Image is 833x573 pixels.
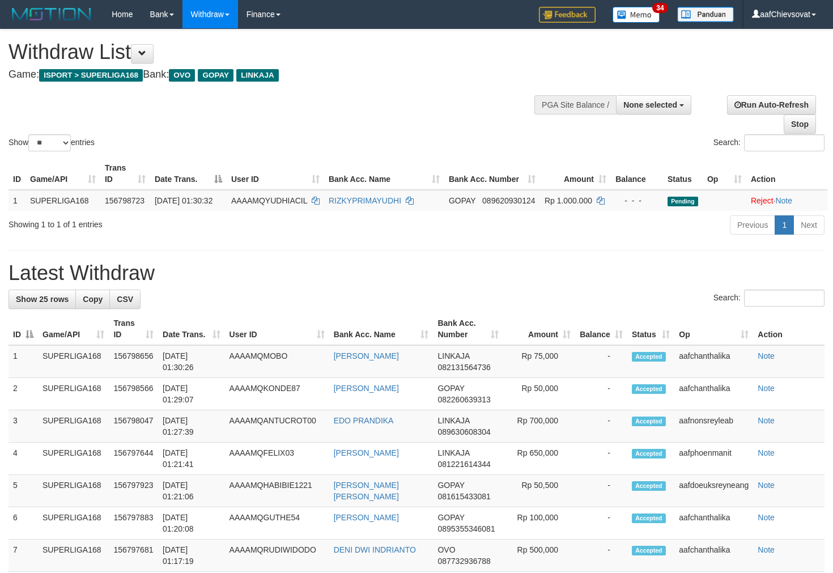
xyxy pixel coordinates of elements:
[150,158,227,190] th: Date Trans.: activate to sort column descending
[674,443,753,475] td: aafphoenmanit
[117,295,133,304] span: CSV
[503,507,575,540] td: Rp 100,000
[437,557,490,566] span: Copy 087732936788 to clipboard
[334,448,399,457] a: [PERSON_NAME]
[334,513,399,522] a: [PERSON_NAME]
[632,449,666,459] span: Accepted
[503,475,575,507] td: Rp 50,500
[534,95,616,114] div: PGA Site Balance /
[158,475,225,507] td: [DATE] 01:21:06
[540,158,611,190] th: Amount: activate to sort column ascending
[437,384,464,393] span: GOPAY
[109,378,158,410] td: 156798566
[575,475,627,507] td: -
[437,492,490,501] span: Copy 081615433081 to clipboard
[652,3,668,13] span: 34
[677,7,734,22] img: panduan.png
[632,384,666,394] span: Accepted
[437,363,490,372] span: Copy 082131564736 to clipboard
[674,378,753,410] td: aafchanthalika
[449,196,475,205] span: GOPAY
[611,158,663,190] th: Balance
[615,195,658,206] div: - - -
[8,41,544,63] h1: Withdraw List
[8,158,25,190] th: ID
[8,410,38,443] td: 3
[713,290,824,307] label: Search:
[158,443,225,475] td: [DATE] 01:21:41
[8,378,38,410] td: 2
[8,190,25,211] td: 1
[746,158,827,190] th: Action
[225,540,329,572] td: AAAAMQRUDIWIDODO
[158,540,225,572] td: [DATE] 01:17:19
[758,448,775,457] a: Note
[158,378,225,410] td: [DATE] 01:29:07
[225,378,329,410] td: AAAAMQKONDE87
[75,290,110,309] a: Copy
[632,417,666,426] span: Accepted
[83,295,103,304] span: Copy
[8,313,38,345] th: ID: activate to sort column descending
[100,158,150,190] th: Trans ID: activate to sort column ascending
[109,410,158,443] td: 156798047
[38,443,109,475] td: SUPERLIGA168
[632,352,666,362] span: Accepted
[503,345,575,378] td: Rp 75,000
[334,481,399,501] a: [PERSON_NAME] [PERSON_NAME]
[38,378,109,410] td: SUPERLIGA168
[437,481,464,490] span: GOPAY
[758,513,775,522] a: Note
[38,507,109,540] td: SUPERLIGA168
[109,540,158,572] td: 156797681
[482,196,535,205] span: Copy 089620930124 to clipboard
[38,345,109,378] td: SUPERLIGA168
[758,416,775,425] a: Note
[158,313,225,345] th: Date Trans.: activate to sort column ascending
[8,134,95,151] label: Show entries
[231,196,307,205] span: AAAAMQYUDHIACIL
[746,190,827,211] td: ·
[727,95,816,114] a: Run Auto-Refresh
[613,7,660,23] img: Button%20Memo.svg
[8,443,38,475] td: 4
[225,313,329,345] th: User ID: activate to sort column ascending
[437,395,490,404] span: Copy 082260639313 to clipboard
[674,410,753,443] td: aafnonsreyleab
[25,190,100,211] td: SUPERLIGA168
[433,313,503,345] th: Bank Acc. Number: activate to sort column ascending
[623,100,677,109] span: None selected
[753,313,824,345] th: Action
[758,384,775,393] a: Note
[503,443,575,475] td: Rp 650,000
[236,69,279,82] span: LINKAJA
[751,196,773,205] a: Reject
[38,540,109,572] td: SUPERLIGA168
[225,443,329,475] td: AAAAMQFELIX03
[109,443,158,475] td: 156797644
[329,313,433,345] th: Bank Acc. Name: activate to sort column ascending
[437,513,464,522] span: GOPAY
[545,196,592,205] span: Rp 1.000.000
[758,351,775,360] a: Note
[758,545,775,554] a: Note
[198,69,233,82] span: GOPAY
[503,378,575,410] td: Rp 50,000
[109,507,158,540] td: 156797883
[575,345,627,378] td: -
[437,545,455,554] span: OVO
[744,134,824,151] input: Search:
[539,7,596,23] img: Feedback.jpg
[663,158,703,190] th: Status
[8,6,95,23] img: MOTION_logo.png
[703,158,746,190] th: Op: activate to sort column ascending
[8,290,76,309] a: Show 25 rows
[616,95,691,114] button: None selected
[575,313,627,345] th: Balance: activate to sort column ascending
[668,197,698,206] span: Pending
[8,69,544,80] h4: Game: Bank:
[437,448,469,457] span: LINKAJA
[775,196,792,205] a: Note
[437,427,490,436] span: Copy 089630608304 to clipboard
[334,545,416,554] a: DENI DWI INDRIANTO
